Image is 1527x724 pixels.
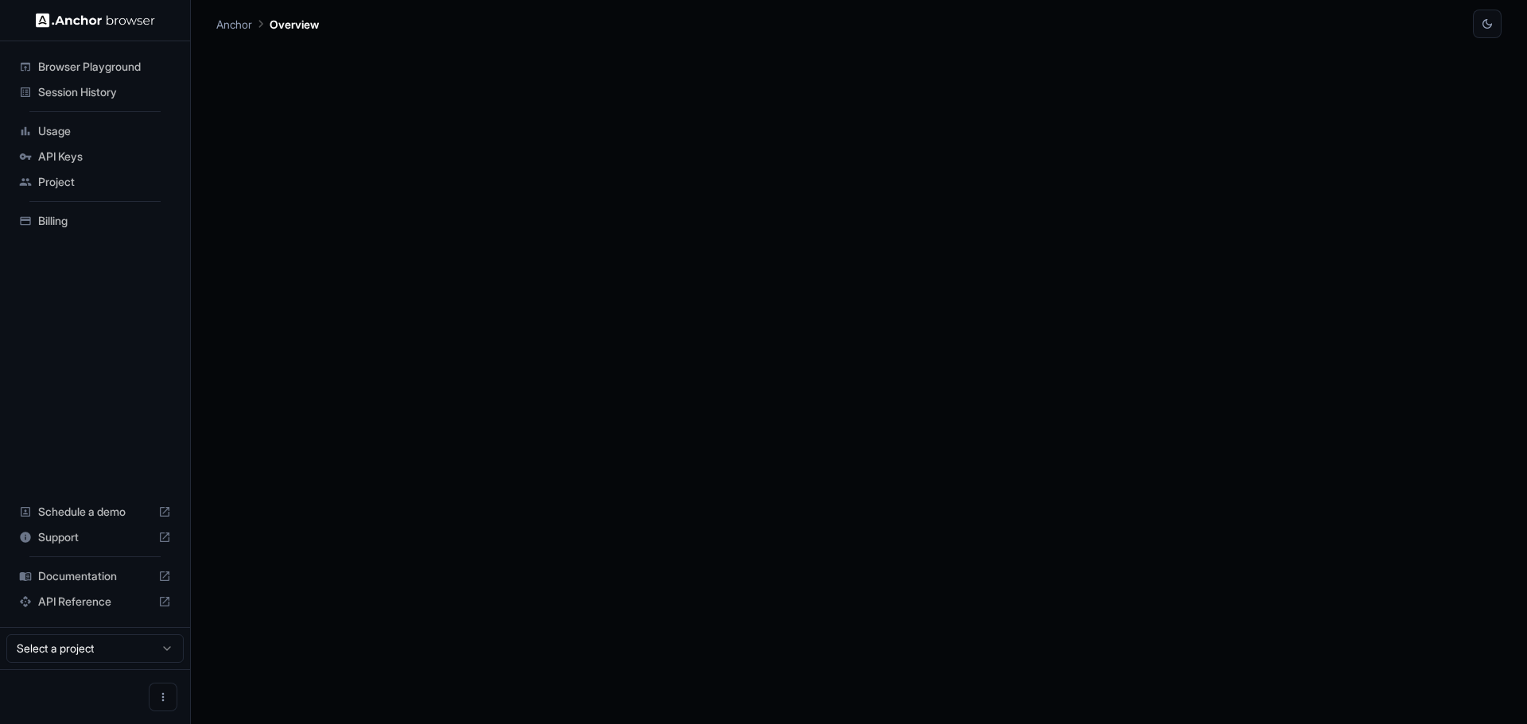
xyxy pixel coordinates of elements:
p: Overview [270,16,319,33]
div: Schedule a demo [13,499,177,525]
div: API Reference [13,589,177,614]
span: API Keys [38,149,171,165]
div: Usage [13,118,177,144]
div: Billing [13,208,177,234]
span: Documentation [38,568,152,584]
span: Browser Playground [38,59,171,75]
div: Documentation [13,563,177,589]
div: Project [13,169,177,195]
span: Billing [38,213,171,229]
p: Anchor [216,16,252,33]
span: API Reference [38,594,152,610]
div: Browser Playground [13,54,177,79]
div: API Keys [13,144,177,169]
span: Session History [38,84,171,100]
div: Support [13,525,177,550]
img: Anchor Logo [36,13,155,28]
span: Usage [38,123,171,139]
div: Session History [13,79,177,105]
span: Support [38,529,152,545]
span: Schedule a demo [38,504,152,520]
button: Open menu [149,683,177,711]
span: Project [38,174,171,190]
nav: breadcrumb [216,15,319,33]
